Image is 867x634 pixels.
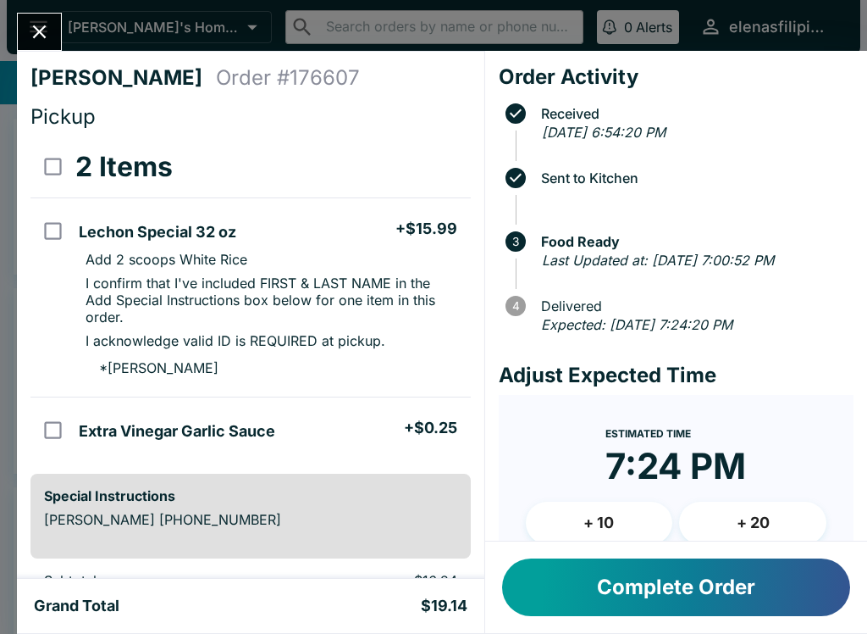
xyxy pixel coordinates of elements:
[533,106,853,121] span: Received
[86,332,385,349] p: I acknowledge valid ID is REQUIRED at pickup.
[30,104,96,129] span: Pickup
[75,150,173,184] h3: 2 Items
[216,65,360,91] h4: Order # 176607
[499,64,853,90] h4: Order Activity
[533,298,853,314] span: Delivered
[79,421,275,442] h5: Extra Vinegar Garlic Sauce
[605,427,691,440] span: Estimated Time
[18,14,61,50] button: Close
[30,136,471,460] table: orders table
[44,572,268,589] p: Subtotal
[34,596,119,616] h5: Grand Total
[44,487,457,504] h6: Special Instructions
[30,65,216,91] h4: [PERSON_NAME]
[605,444,746,488] time: 7:24 PM
[512,235,519,248] text: 3
[86,359,218,376] p: * [PERSON_NAME]
[395,219,457,239] h5: + $15.99
[502,559,850,616] button: Complete Order
[533,234,853,249] span: Food Ready
[499,363,853,388] h4: Adjust Expected Time
[295,572,456,589] p: $16.24
[541,316,732,333] em: Expected: [DATE] 7:24:20 PM
[86,275,456,325] p: I confirm that I've included FIRST & LAST NAME in the Add Special Instructions box below for one ...
[421,596,467,616] h5: $19.14
[542,252,774,269] em: Last Updated at: [DATE] 7:00:52 PM
[511,299,519,313] text: 4
[542,124,665,141] em: [DATE] 6:54:20 PM
[526,502,673,544] button: + 10
[79,222,236,242] h5: Lechon Special 32 oz
[404,418,457,438] h5: + $0.25
[86,251,247,268] p: Add 2 scoops White Rice
[44,511,457,528] p: [PERSON_NAME] [PHONE_NUMBER]
[533,170,853,186] span: Sent to Kitchen
[679,502,826,544] button: + 20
